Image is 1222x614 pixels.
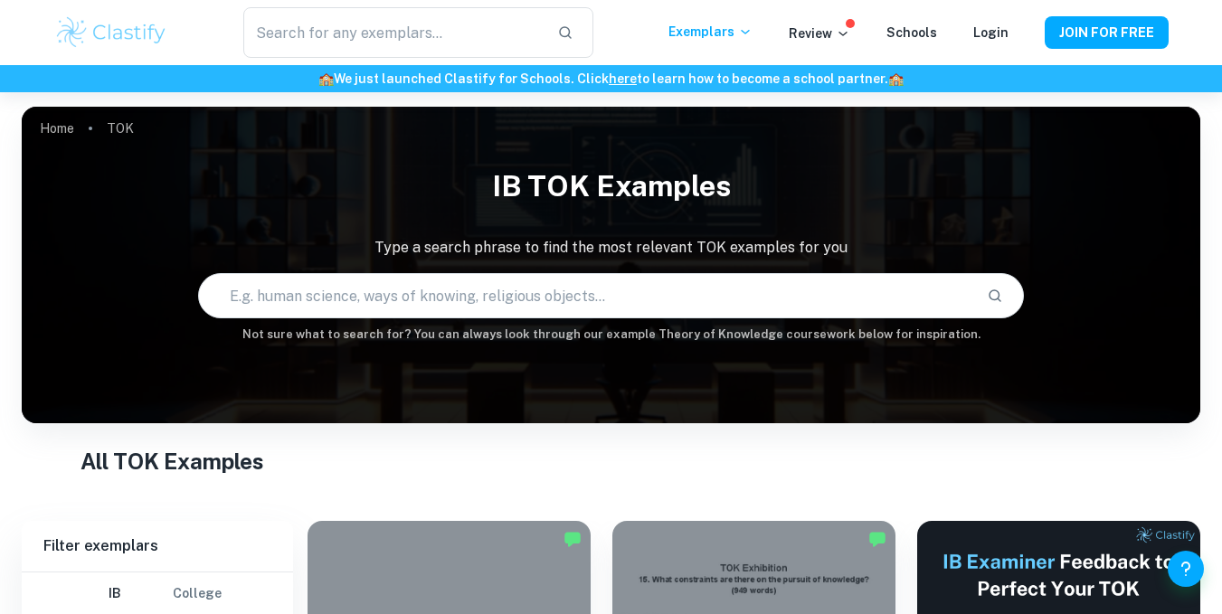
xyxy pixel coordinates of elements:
input: Search for any exemplars... [243,7,542,58]
button: JOIN FOR FREE [1045,16,1169,49]
h1: All TOK Examples [81,445,1141,477]
input: E.g. human science, ways of knowing, religious objects... [199,270,971,321]
h6: We just launched Clastify for Schools. Click to learn how to become a school partner. [4,69,1218,89]
a: Schools [886,25,937,40]
p: Type a search phrase to find the most relevant TOK examples for you [22,237,1200,259]
a: Home [40,116,74,141]
h6: Filter exemplars [22,521,293,571]
button: Search [980,280,1010,311]
button: Help and Feedback [1168,551,1204,587]
p: Review [789,24,850,43]
p: Exemplars [668,22,753,42]
img: Marked [868,530,886,548]
span: 🏫 [888,71,904,86]
img: Marked [564,530,582,548]
img: Clastify logo [54,14,169,51]
span: 🏫 [318,71,334,86]
a: Login [973,25,1009,40]
p: TOK [107,118,134,138]
h6: Not sure what to search for? You can always look through our example Theory of Knowledge coursewo... [22,326,1200,344]
a: here [609,71,637,86]
h1: IB TOK examples [22,157,1200,215]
